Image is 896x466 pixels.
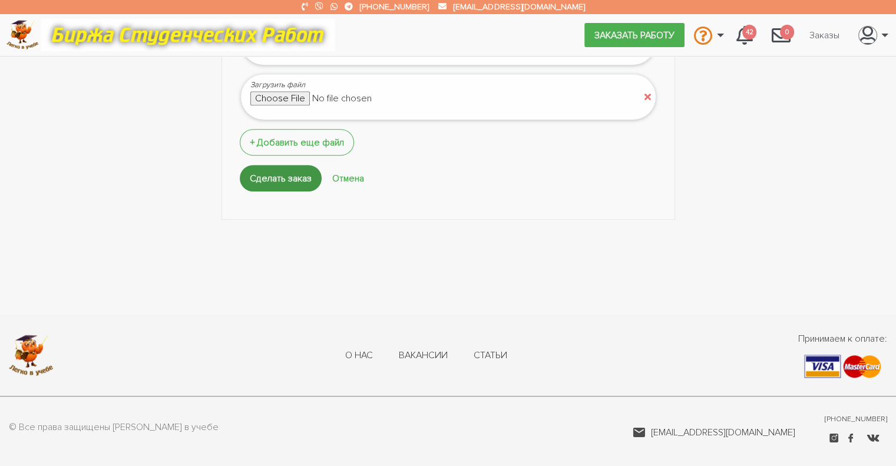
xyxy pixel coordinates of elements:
[454,2,584,12] a: [EMAIL_ADDRESS][DOMAIN_NAME]
[798,332,887,346] span: Принимаем к оплате:
[780,25,794,39] span: 0
[800,24,849,46] a: Заказы
[825,414,887,425] a: [PHONE_NUMBER]
[762,19,800,51] a: 0
[399,349,448,362] a: Вакансии
[474,349,507,362] a: Статьи
[322,165,374,191] a: Отмена
[240,165,322,191] input: Сделать заказ
[250,137,255,148] span: +
[742,25,756,39] span: 42
[250,79,451,91] p: Загрузить файл
[804,355,881,378] img: payment-9f1e57a40afa9551f317c30803f4599b5451cfe178a159d0fc6f00a10d51d3ba.png
[727,19,762,51] a: 42
[360,2,429,12] a: [PHONE_NUMBER]
[6,20,39,50] img: logo-c4363faeb99b52c628a42810ed6dfb4293a56d4e4775eb116515dfe7f33672af.png
[41,19,335,51] img: motto-12e01f5a76059d5f6a28199ef077b1f78e012cfde436ab5cf1d4517935686d32.gif
[584,23,685,47] a: Заказать работу
[240,129,354,156] button: +Добавить еще файл
[257,137,344,148] span: Добавить еще файл
[633,425,795,439] a: [EMAIL_ADDRESS][DOMAIN_NAME]
[9,335,54,376] img: logo-c4363faeb99b52c628a42810ed6dfb4293a56d4e4775eb116515dfe7f33672af.png
[651,425,795,439] span: [EMAIL_ADDRESS][DOMAIN_NAME]
[345,349,373,362] a: О нас
[9,420,219,435] p: © Все права защищены [PERSON_NAME] в учебе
